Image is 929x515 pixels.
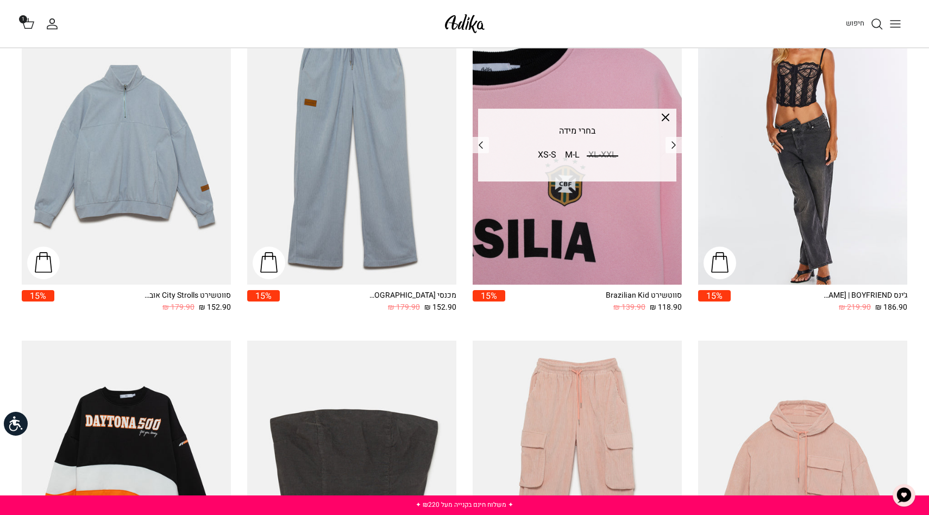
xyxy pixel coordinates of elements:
[19,15,27,23] span: 1
[247,290,280,313] a: 15%
[563,147,581,165] p: M-L
[820,290,907,302] div: ג׳ינס All Or Nothing [PERSON_NAME] | BOYFRIEND
[473,290,505,302] span: 15%
[473,6,682,285] a: סווטשירט Brazilian Kid
[698,290,731,313] a: 15%
[22,6,231,285] a: סווטשירט City Strolls אוברסייז
[416,500,513,510] a: ✦ משלוח חינם בקנייה מעל ₪220 ✦
[388,302,420,313] span: 179.90 ₪
[480,124,675,139] p: בחרי מידה
[280,290,456,313] a: מכנסי [GEOGRAPHIC_DATA] 152.90 ₪ 179.90 ₪
[698,290,731,302] span: 15%
[650,302,682,313] span: 118.90 ₪
[698,6,907,285] a: ג׳ינס All Or Nothing קריס-קרוס | BOYFRIEND
[587,147,618,165] p: XL-XXL
[247,6,456,285] a: מכנסי טרנינג City strolls
[846,17,883,30] a: חיפוש
[22,17,35,31] a: 1
[162,302,194,313] span: 179.90 ₪
[46,17,63,30] a: החשבון שלי
[839,302,871,313] span: 219.90 ₪
[613,302,645,313] span: 139.90 ₪
[424,302,456,313] span: 152.90 ₪
[731,290,907,313] a: ג׳ינס All Or Nothing [PERSON_NAME] | BOYFRIEND 186.90 ₪ 219.90 ₪
[846,18,864,28] span: חיפוש
[536,147,558,165] p: XS-S
[666,137,682,153] a: Previous
[22,290,54,313] a: 15%
[473,137,489,153] a: Previous
[199,302,231,313] span: 152.90 ₪
[875,302,907,313] span: 186.90 ₪
[54,290,231,313] a: סווטשירט City Strolls אוברסייז 152.90 ₪ 179.90 ₪
[888,479,920,512] button: צ'אט
[247,290,280,302] span: 15%
[473,290,505,313] a: 15%
[22,290,54,302] span: 15%
[505,290,682,313] a: סווטשירט Brazilian Kid 118.90 ₪ 139.90 ₪
[442,11,488,36] img: Adika IL
[369,290,456,302] div: מכנסי [GEOGRAPHIC_DATA]
[144,290,231,302] div: סווטשירט City Strolls אוברסייז
[595,290,682,302] div: סווטשירט Brazilian Kid
[883,12,907,36] button: Toggle menu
